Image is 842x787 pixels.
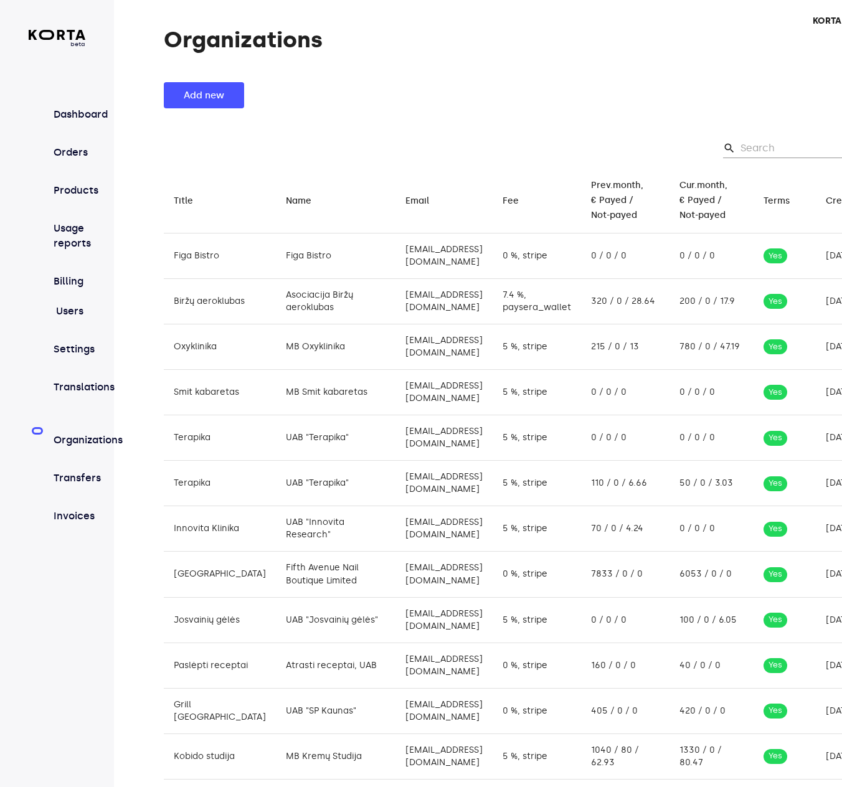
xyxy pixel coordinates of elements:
span: Cur.month, € Payed / Not-payed [679,178,744,223]
td: 0 / 0 / 0 [581,415,669,461]
span: Yes [764,478,787,489]
td: 0 / 0 / 0 [669,233,754,279]
td: 0 / 0 / 0 [581,233,669,279]
td: 1330 / 0 / 80.47 [669,733,754,779]
span: beta [29,40,85,49]
td: Terapika [164,415,276,461]
a: Translations [54,372,85,395]
td: UAB "Terapika" [276,415,395,461]
div: Fee [503,194,519,209]
span: Yes [764,568,787,580]
a: Billing [54,266,85,289]
button: Add new [164,82,244,108]
td: Figa Bistro [276,233,395,279]
td: 0 / 0 / 0 [669,370,754,415]
td: 7.4 %, paysera_wallet [493,279,581,324]
td: Kobido studija [164,733,276,779]
td: 6053 / 0 / 0 [669,552,754,597]
td: UAB "SP Kaunas" [276,688,395,733]
td: 215 / 0 / 13 [581,324,669,370]
span: Yes [764,614,787,626]
div: Title [174,194,193,209]
a: Users [54,304,85,319]
td: 50 / 0 / 3.03 [669,461,754,506]
div: Prev.month, € Payed / Not-payed [591,178,643,223]
span: Yes [764,659,787,671]
a: Products [54,175,85,198]
td: 5 %, stripe [493,733,581,779]
td: 40 / 0 / 0 [669,643,754,688]
td: 0 %, stripe [493,643,581,688]
td: Asociacija Biržų aeroklubas [276,279,395,324]
span: Name [286,194,328,209]
span: Fee [503,194,535,209]
td: [EMAIL_ADDRESS][DOMAIN_NAME] [395,733,493,779]
td: 5 %, stripe [493,324,581,370]
td: [EMAIL_ADDRESS][DOMAIN_NAME] [395,370,493,415]
span: Yes [764,705,787,717]
td: 420 / 0 / 0 [669,688,754,733]
td: 70 / 0 / 4.24 [581,506,669,552]
span: Yes [764,523,787,535]
span: Yes [764,250,787,262]
td: [EMAIL_ADDRESS][DOMAIN_NAME] [395,415,493,461]
a: Settings [54,334,85,357]
a: Usage reports [54,213,85,251]
td: 0 / 0 / 0 [669,506,754,552]
td: [EMAIL_ADDRESS][DOMAIN_NAME] [395,506,493,552]
span: Yes [764,750,787,762]
td: 7833 / 0 / 0 [581,552,669,597]
td: UAB "Terapika" [276,461,395,506]
td: [EMAIL_ADDRESS][DOMAIN_NAME] [395,279,493,324]
a: Add new [164,88,252,99]
a: Organizations [54,425,85,448]
span: Yes [764,341,787,353]
div: Terms [764,194,790,209]
td: 0 %, stripe [493,688,581,733]
span: Yes [764,296,787,308]
td: UAB "Innovita Research" [276,506,395,552]
td: 5 %, stripe [493,597,581,643]
td: 200 / 0 / 17.9 [669,279,754,324]
td: Terapika [164,461,276,506]
td: Grill [GEOGRAPHIC_DATA] [164,688,276,733]
td: [EMAIL_ADDRESS][DOMAIN_NAME] [395,552,493,597]
div: Name [286,194,311,209]
td: 0 / 0 / 0 [581,370,669,415]
td: 160 / 0 / 0 [581,643,669,688]
td: Josvainių gėlės [164,597,276,643]
a: beta [29,30,85,49]
td: 5 %, stripe [493,461,581,506]
td: [EMAIL_ADDRESS][DOMAIN_NAME] [395,643,493,688]
td: 405 / 0 / 0 [581,688,669,733]
td: [EMAIL_ADDRESS][DOMAIN_NAME] [395,597,493,643]
td: 0 / 0 / 0 [581,597,669,643]
a: Orders [54,137,85,160]
td: Innovita Klinika [164,506,276,552]
td: [EMAIL_ADDRESS][DOMAIN_NAME] [395,461,493,506]
td: 110 / 0 / 6.66 [581,461,669,506]
a: Dashboard [54,99,85,122]
td: 5 %, stripe [493,415,581,461]
td: 0 %, stripe [493,552,581,597]
span: Add new [184,87,224,103]
td: Smit kabaretas [164,370,276,415]
td: Biržų aeroklubas [164,279,276,324]
span: Yes [764,387,787,398]
span: Email [405,194,445,209]
img: Korta [29,30,85,40]
div: Email [405,194,429,209]
td: 0 %, stripe [493,233,581,279]
td: Atrasti receptai, UAB [276,643,395,688]
td: [GEOGRAPHIC_DATA] [164,552,276,597]
td: UAB "Josvainių gėlės" [276,597,395,643]
a: Transfers [54,463,85,486]
div: Cur.month, € Payed / Not-payed [679,178,727,223]
td: 5 %, stripe [493,506,581,552]
td: [EMAIL_ADDRESS][DOMAIN_NAME] [395,233,493,279]
td: 100 / 0 / 6.05 [669,597,754,643]
a: Invoices [54,501,85,524]
span: Terms [764,194,806,209]
span: Search [723,142,736,154]
td: MB Oxyklinika [276,324,395,370]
